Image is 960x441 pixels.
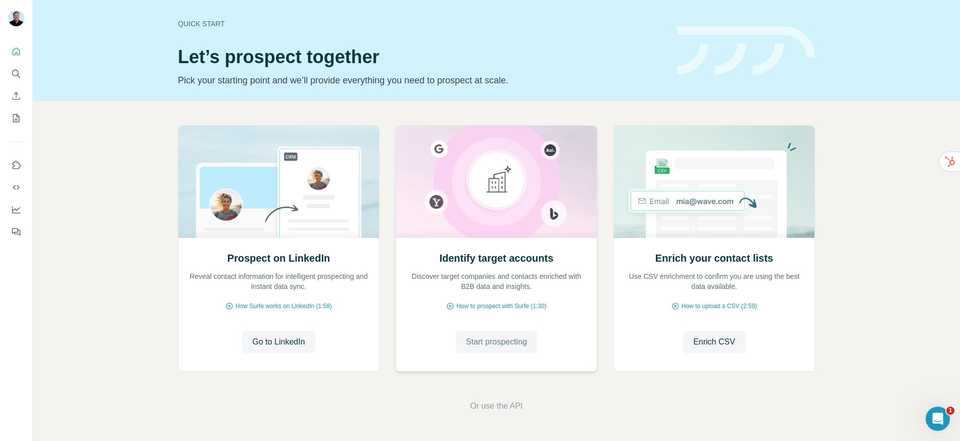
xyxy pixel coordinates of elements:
button: Quick start [8,42,24,61]
p: Pick your starting point and we’ll provide everything you need to prospect at scale. [178,73,665,87]
span: How to upload a CSV (2:59) [682,302,757,311]
p: Discover target companies and contacts enriched with B2B data and insights. [406,271,587,291]
img: Identify target accounts [396,126,597,238]
h2: Prospect on LinkedIn [227,251,330,265]
button: Dashboard [8,201,24,219]
button: Enrich CSV [683,331,745,353]
button: Search [8,65,24,83]
button: Use Surfe on LinkedIn [8,156,24,174]
img: banner [677,26,815,75]
h1: Let’s prospect together [178,47,665,67]
img: Avatar [8,10,24,26]
img: Prospect on LinkedIn [178,126,379,238]
p: Reveal contact information for intelligent prospecting and instant data sync. [188,271,369,291]
h2: Identify target accounts [440,251,554,265]
span: Go to LinkedIn [252,336,305,348]
button: Or use the API [470,400,522,412]
span: How Surfe works on LinkedIn (1:58) [235,302,332,311]
span: How to prospect with Surfe (1:30) [456,302,546,311]
button: Feedback [8,223,24,241]
span: Enrich CSV [693,336,735,348]
iframe: Intercom live chat [926,407,950,431]
button: Use Surfe API [8,178,24,197]
button: Start prospecting [456,331,537,353]
button: My lists [8,109,24,127]
div: Quick start [178,19,665,29]
button: Go to LinkedIn [242,331,315,353]
img: Enrich your contact lists [613,126,815,238]
h2: Enrich your contact lists [655,251,773,265]
span: Start prospecting [466,336,527,348]
span: 1 [946,407,954,415]
button: Enrich CSV [8,87,24,105]
p: Use CSV enrichment to confirm you are using the best data available. [624,271,804,291]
